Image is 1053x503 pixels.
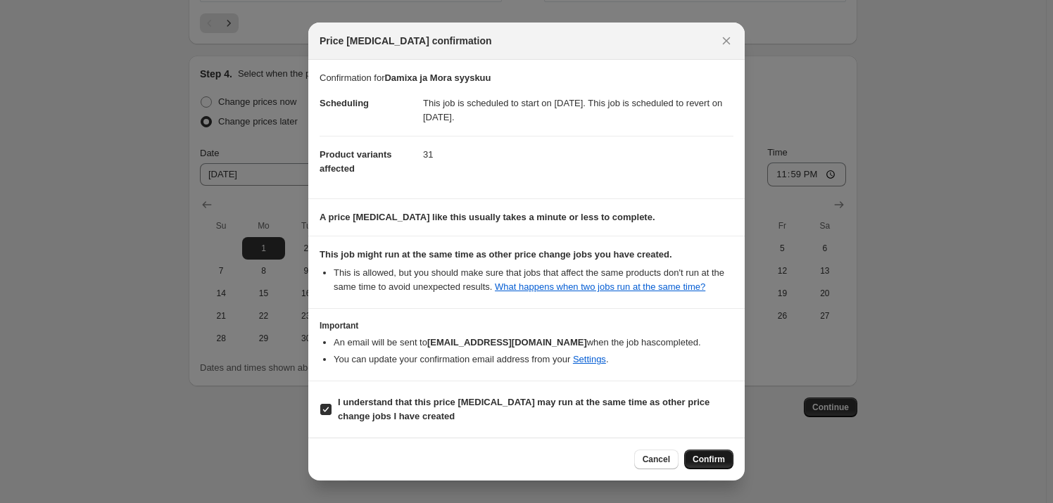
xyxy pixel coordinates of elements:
b: [EMAIL_ADDRESS][DOMAIN_NAME] [427,337,587,348]
a: Settings [573,354,606,364]
b: This job might run at the same time as other price change jobs you have created. [320,249,672,260]
button: Cancel [634,450,679,469]
button: Close [717,31,736,51]
b: I understand that this price [MEDICAL_DATA] may run at the same time as other price change jobs I... [338,397,710,421]
b: A price [MEDICAL_DATA] like this usually takes a minute or less to complete. [320,212,655,222]
dd: 31 [423,136,733,173]
b: Damixa ja Mora syyskuu [384,72,491,83]
button: Confirm [684,450,733,469]
span: Cancel [643,454,670,465]
span: Price [MEDICAL_DATA] confirmation [320,34,492,48]
dd: This job is scheduled to start on [DATE]. This job is scheduled to revert on [DATE]. [423,85,733,136]
li: This is allowed, but you should make sure that jobs that affect the same products don ' t run at ... [334,266,733,294]
span: Scheduling [320,98,369,108]
p: Confirmation for [320,71,733,85]
a: What happens when two jobs run at the same time? [495,281,705,292]
li: You can update your confirmation email address from your . [334,352,733,367]
span: Confirm [693,454,725,465]
li: An email will be sent to when the job has completed . [334,336,733,350]
span: Product variants affected [320,149,392,174]
h3: Important [320,320,733,331]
